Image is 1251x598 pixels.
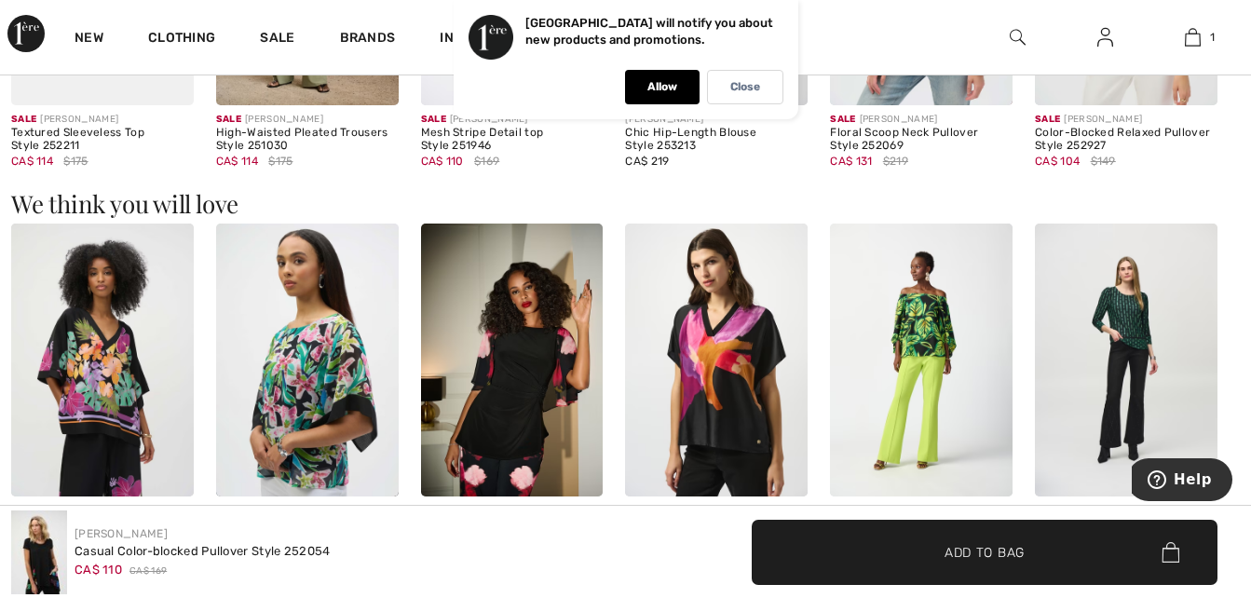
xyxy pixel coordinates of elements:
[421,127,604,153] div: Mesh Stripe Detail top Style 251946
[421,113,604,127] div: [PERSON_NAME]
[75,563,122,577] span: CA$ 110
[730,80,760,94] p: Close
[945,542,1025,562] span: Add to Bag
[1132,458,1232,505] iframe: Opens a widget where you can find more information
[625,155,669,168] span: CA$ 219
[1097,26,1113,48] img: My Info
[1210,29,1215,46] span: 1
[625,127,808,153] div: Chic Hip-Length Blouse Style 253213
[421,114,446,125] span: Sale
[1035,114,1060,125] span: Sale
[1162,542,1179,563] img: Bag.svg
[11,510,67,594] img: Casual Color-Blocked Pullover Style 252054
[1035,113,1217,127] div: [PERSON_NAME]
[11,127,194,153] div: Textured Sleeveless Top Style 252211
[830,224,1013,497] img: Off-Shoulder Leaf Pullover Style 241277
[525,16,773,47] p: [GEOGRAPHIC_DATA] will notify you about new products and promotions.
[1010,26,1026,48] img: search the website
[1035,155,1080,168] span: CA$ 104
[11,114,36,125] span: Sale
[474,153,499,170] span: $169
[75,30,103,49] a: New
[1091,153,1116,170] span: $149
[1035,127,1217,153] div: Color-Blocked Relaxed Pullover Style 252927
[647,80,677,94] p: Allow
[440,30,523,49] span: Inspiration
[1035,224,1217,497] img: Geometric Border Print Top Style 244243
[1082,26,1128,49] a: Sign In
[11,155,53,168] span: CA$ 114
[75,527,168,540] a: [PERSON_NAME]
[625,113,808,127] div: [PERSON_NAME]
[830,155,872,168] span: CA$ 131
[1149,26,1235,48] a: 1
[1185,26,1201,48] img: My Bag
[752,520,1217,585] button: Add to Bag
[340,30,396,49] a: Brands
[260,30,294,49] a: Sale
[216,113,399,127] div: [PERSON_NAME]
[830,127,1013,153] div: Floral Scoop Neck Pullover Style 252069
[421,224,604,497] img: Floral Crew Neck Pullover Style 253763
[830,114,855,125] span: Sale
[216,224,399,497] img: Floral Sheer Bohemian Pullover Style 252126
[830,113,1013,127] div: [PERSON_NAME]
[148,30,215,49] a: Clothing
[7,15,45,52] img: 1ère Avenue
[75,542,331,561] div: Casual Color-blocked Pullover Style 252054
[625,224,808,497] img: V-Neck Hip-Length Pullover Style 253922
[421,155,464,168] span: CA$ 110
[268,153,292,170] span: $175
[11,224,194,497] img: Floral V-Neck Pullover Style 252218
[883,153,908,170] span: $219
[216,127,399,153] div: High-Waisted Pleated Trousers Style 251030
[11,113,194,127] div: [PERSON_NAME]
[129,564,167,578] span: CA$ 169
[11,192,1240,216] h3: We think you will love
[63,153,88,170] span: $175
[216,114,241,125] span: Sale
[216,155,258,168] span: CA$ 114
